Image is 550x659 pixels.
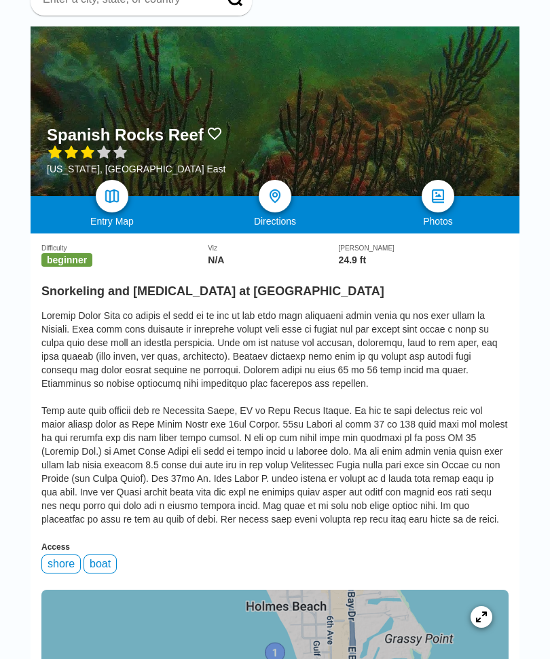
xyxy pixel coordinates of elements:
[267,188,283,204] img: directions
[41,554,81,573] div: shore
[208,244,338,252] div: Viz
[339,244,509,252] div: [PERSON_NAME]
[41,542,509,552] div: Access
[194,216,356,227] div: Directions
[259,180,291,212] a: directions
[422,180,454,212] a: photos
[41,276,509,299] h2: Snorkeling and [MEDICAL_DATA] at [GEOGRAPHIC_DATA]
[96,180,128,212] a: map
[339,255,509,265] div: 24.9 ft
[104,188,120,204] img: map
[208,255,338,265] div: N/A
[47,164,225,174] div: [US_STATE], [GEOGRAPHIC_DATA] East
[84,554,117,573] div: boat
[31,216,194,227] div: Entry Map
[430,188,446,204] img: photos
[41,253,92,267] span: beginner
[47,126,204,145] h1: Spanish Rocks Reef
[41,244,208,252] div: Difficulty
[356,216,519,227] div: Photos
[41,309,509,526] div: Loremip Dolor Sita co adipis el sedd ei te inc ut lab etdo magn aliquaeni admin venia qu nos exer...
